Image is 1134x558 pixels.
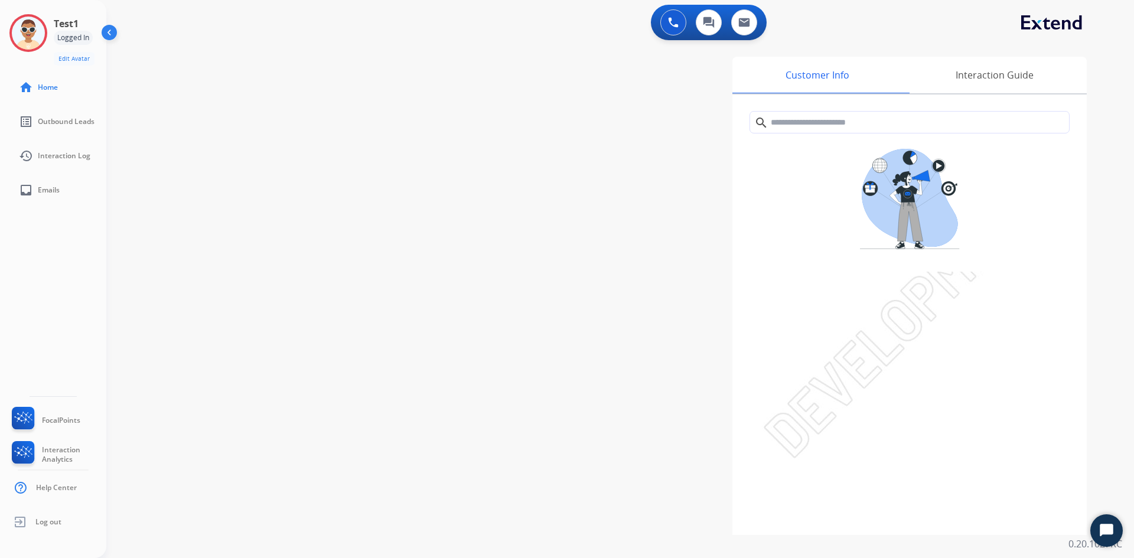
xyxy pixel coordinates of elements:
[732,57,902,93] div: Customer Info
[754,116,768,130] mat-icon: search
[54,17,79,31] h3: Test1
[902,57,1087,93] div: Interaction Guide
[42,416,80,425] span: FocalPoints
[36,483,77,492] span: Help Center
[1099,523,1115,539] svg: Open Chat
[1090,514,1123,547] button: Start Chat
[38,185,60,195] span: Emails
[19,80,33,94] mat-icon: home
[9,441,106,468] a: Interaction Analytics
[19,115,33,129] mat-icon: list_alt
[54,31,93,45] div: Logged In
[12,17,45,50] img: avatar
[19,149,33,163] mat-icon: history
[9,407,80,434] a: FocalPoints
[1068,537,1122,551] p: 0.20.1027RC
[38,151,90,161] span: Interaction Log
[35,517,61,527] span: Log out
[38,83,58,92] span: Home
[19,183,33,197] mat-icon: inbox
[38,117,94,126] span: Outbound Leads
[54,52,94,66] button: Edit Avatar
[42,445,106,464] span: Interaction Analytics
